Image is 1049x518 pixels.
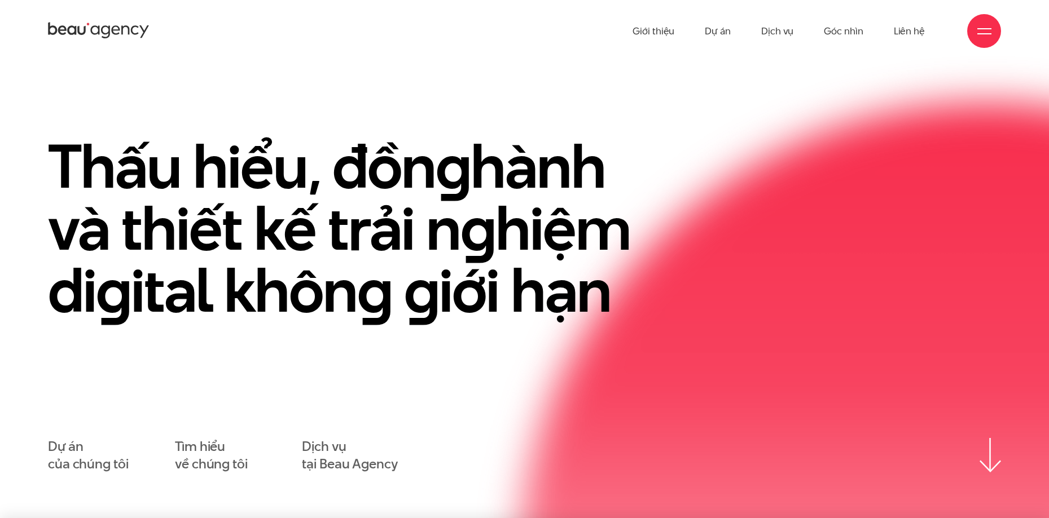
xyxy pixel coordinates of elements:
[175,438,248,473] a: Tìm hiểuvề chúng tôi
[48,135,669,321] h1: Thấu hiểu, đồn hành và thiết kế trải n hiệm di ital khôn iới hạn
[460,186,495,271] en: g
[96,248,131,333] en: g
[302,438,397,473] a: Dịch vụtại Beau Agency
[436,124,471,209] en: g
[404,248,439,333] en: g
[48,438,128,473] a: Dự áncủa chúng tôi
[357,248,392,333] en: g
